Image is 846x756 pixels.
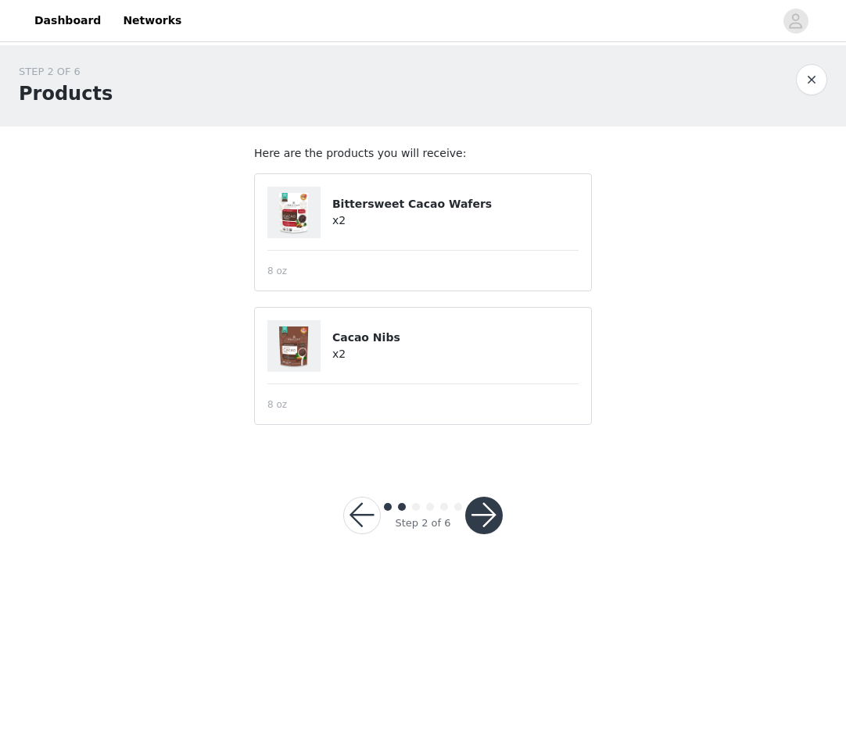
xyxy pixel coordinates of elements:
[332,330,579,346] h4: Cacao Nibs
[25,3,110,38] a: Dashboard
[332,348,346,360] span: x2
[788,9,803,34] div: avatar
[267,398,287,412] span: 8 oz
[113,3,191,38] a: Networks
[268,187,320,238] img: Bittersweet Cacao Wafers
[19,80,113,108] h1: Products
[254,145,592,162] p: Here are the products you will receive:
[395,515,450,531] div: Step 2 of 6
[19,64,113,80] div: STEP 2 OF 6
[267,264,287,278] span: 8 oz
[332,214,346,226] span: x2
[268,320,320,372] img: Cacao Nibs
[332,196,579,212] h4: Bittersweet Cacao Wafers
